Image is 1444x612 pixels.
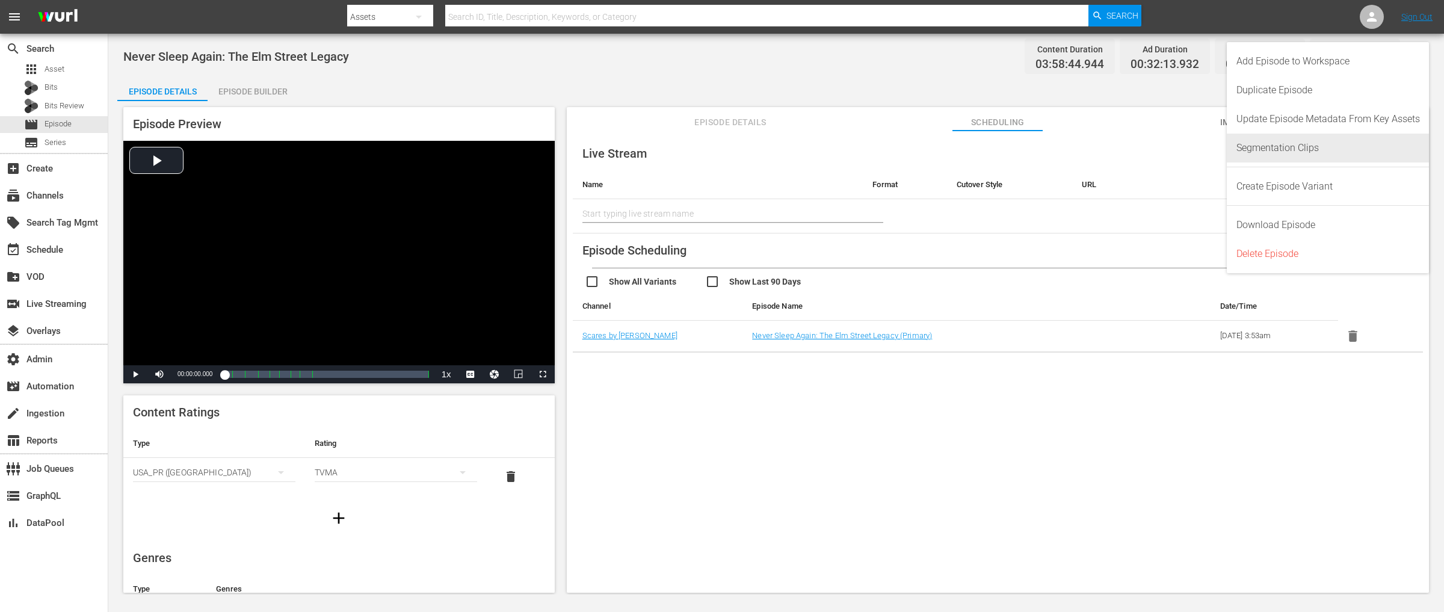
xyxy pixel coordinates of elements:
[6,161,20,176] span: Create
[123,49,349,64] span: Never Sleep Again: The Elm Street Legacy
[1072,170,1404,199] th: URL
[531,365,555,383] button: Fullscreen
[147,365,171,383] button: Mute
[6,379,20,394] span: Automation
[206,575,508,604] th: Genres
[117,77,208,106] div: Episode Details
[582,331,677,340] a: Scares by [PERSON_NAME]
[133,117,221,131] span: Episode Preview
[117,77,208,101] button: Episode Details
[305,429,487,458] th: Rating
[1236,134,1420,162] div: Segmentation Clips
[483,365,507,383] button: Jump To Time
[45,81,58,93] span: Bits
[1236,240,1420,268] div: Delete Episode
[507,365,531,383] button: Picture-in-Picture
[1035,58,1104,72] span: 03:58:44.944
[208,77,298,101] button: Episode Builder
[7,10,22,24] span: menu
[496,462,525,491] button: delete
[29,3,87,31] img: ans4CAIJ8jUAAAAAAAAAAAAAAAAAAAAAAAAgQb4GAAAAAAAAAAAAAAAAAAAAAAAAJMjXAAAAAAAAAAAAAAAAAAAAAAAAgAT5G...
[504,469,518,484] span: delete
[582,146,647,161] span: Live Stream
[24,135,39,150] span: Series
[1236,47,1420,76] div: Add Episode to Workspace
[315,456,477,489] div: TVMA
[1131,58,1199,72] span: 00:32:13.932
[6,42,20,56] span: Search
[133,551,171,565] span: Genres
[573,170,863,199] th: Name
[6,270,20,284] span: VOD
[24,99,39,113] div: Bits Review
[6,297,20,311] span: Live Streaming
[1226,41,1294,58] div: Promo Duration
[6,243,20,257] span: Schedule
[1226,58,1294,72] span: 00:00:01.001
[952,115,1043,130] span: Scheduling
[742,292,1125,321] th: Episode Name
[1211,292,1338,321] th: Date/Time
[123,575,206,604] th: Type
[24,62,39,76] span: Asset
[1236,211,1420,240] div: Download Episode
[1236,105,1420,134] div: Update Episode Metadata From Key Assets
[123,429,555,495] table: simple table
[6,489,20,503] span: GraphQL
[45,100,84,112] span: Bits Review
[752,331,932,340] a: Never Sleep Again: The Elm Street Legacy (Primary)
[177,371,212,377] span: 00:00:00.000
[6,352,20,366] span: Admin
[133,456,295,489] div: USA_PR ([GEOGRAPHIC_DATA])
[123,141,555,383] div: Video Player
[1131,41,1199,58] div: Ad Duration
[1211,321,1338,352] td: [DATE] 3:53am
[208,77,298,106] div: Episode Builder
[133,405,220,419] span: Content Ratings
[6,188,20,203] span: Channels
[6,324,20,338] span: Overlays
[6,215,20,230] span: Search Tag Mgmt
[45,118,72,130] span: Episode
[863,170,946,199] th: Format
[1321,41,1389,58] div: Total Duration
[1106,5,1138,26] span: Search
[1401,12,1433,22] a: Sign Out
[45,137,66,149] span: Series
[45,63,64,75] span: Asset
[6,462,20,476] span: Job Queues
[24,81,39,95] div: Bits
[24,117,39,132] span: Episode
[6,406,20,421] span: Ingestion
[582,243,687,258] span: Episode Scheduling
[947,170,1072,199] th: Cutover Style
[1236,172,1420,201] div: Create Episode Variant
[224,371,428,378] div: Progress Bar
[1236,76,1420,105] div: Duplicate Episode
[1220,115,1310,130] span: Image Management
[1035,41,1104,58] div: Content Duration
[458,365,483,383] button: Captions
[434,365,458,383] button: Playback Rate
[1088,5,1141,26] button: Search
[123,365,147,383] button: Play
[685,115,776,130] span: Episode Details
[6,433,20,448] span: Reports
[123,429,305,458] th: Type
[573,292,743,321] th: Channel
[6,516,20,530] span: DataPool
